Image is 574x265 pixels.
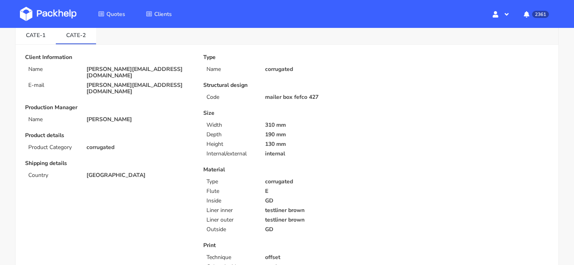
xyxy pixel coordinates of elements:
[265,151,371,157] p: internal
[154,10,172,18] span: Clients
[25,54,192,61] p: Client Information
[206,254,255,261] p: Technique
[203,54,370,61] p: Type
[265,207,371,214] p: testliner brown
[265,254,371,261] p: offset
[265,132,371,138] p: 190 mm
[265,94,371,100] p: mailer box fefco 427
[265,141,371,147] p: 130 mm
[25,132,192,139] p: Product details
[20,7,77,21] img: Dashboard
[86,66,192,79] p: [PERSON_NAME][EMAIL_ADDRESS][DOMAIN_NAME]
[265,188,371,194] p: E
[265,179,371,185] p: corrugated
[25,160,192,167] p: Shipping details
[25,104,192,111] p: Production Manager
[206,66,255,73] p: Name
[28,82,77,88] p: E-mail
[265,122,371,128] p: 310 mm
[203,167,370,173] p: Material
[16,26,56,43] a: CATE-1
[206,132,255,138] p: Depth
[136,7,181,21] a: Clients
[206,217,255,223] p: Liner outer
[206,122,255,128] p: Width
[88,7,135,21] a: Quotes
[265,66,371,73] p: corrugated
[86,172,192,179] p: [GEOGRAPHIC_DATA]
[28,66,77,73] p: Name
[206,226,255,233] p: Outside
[28,144,77,151] p: Product Category
[532,11,549,18] span: 2361
[265,198,371,204] p: GD
[86,82,192,95] p: [PERSON_NAME][EMAIL_ADDRESS][DOMAIN_NAME]
[206,179,255,185] p: Type
[517,7,554,21] button: 2361
[206,207,255,214] p: Liner inner
[56,26,96,43] a: CATE-2
[206,151,255,157] p: Internal/external
[206,141,255,147] p: Height
[203,242,370,249] p: Print
[206,188,255,194] p: Flute
[86,116,192,123] p: [PERSON_NAME]
[265,226,371,233] p: GD
[203,110,370,116] p: Size
[106,10,125,18] span: Quotes
[265,217,371,223] p: testliner brown
[206,94,255,100] p: Code
[28,172,77,179] p: Country
[206,198,255,204] p: Inside
[28,116,77,123] p: Name
[203,82,370,88] p: Structural design
[86,144,192,151] p: corrugated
